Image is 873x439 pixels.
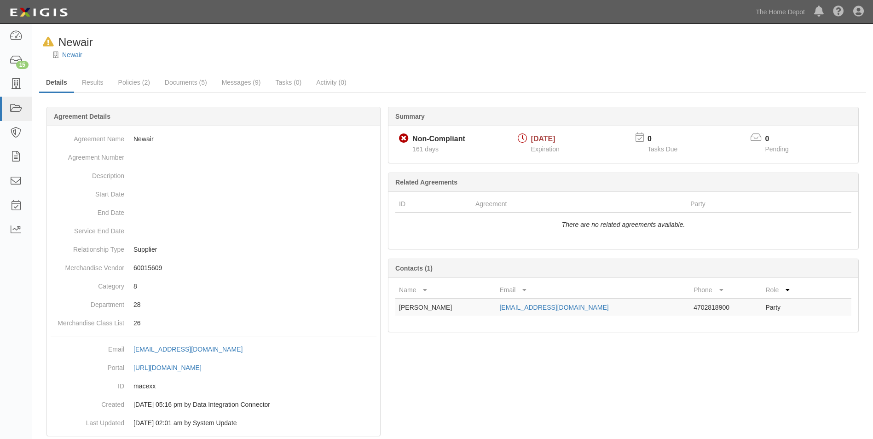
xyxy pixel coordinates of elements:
[765,145,789,153] span: Pending
[133,282,376,291] p: 8
[51,395,376,414] dd: [DATE] 05:16 pm by Data Integration Connector
[51,130,124,144] dt: Agreement Name
[51,295,124,309] dt: Department
[39,73,74,93] a: Details
[690,282,762,299] th: Phone
[7,4,70,21] img: logo-5460c22ac91f19d4615b14bd174203de0afe785f0fc80cf4dbbc73dc1793850b.png
[762,299,815,316] td: Party
[395,179,457,186] b: Related Agreements
[472,196,687,213] th: Agreement
[51,377,376,395] dd: macexx
[51,259,124,272] dt: Merchandise Vendor
[133,263,376,272] p: 60015609
[51,395,124,409] dt: Created
[51,414,376,432] dd: [DATE] 02:01 am by System Update
[765,134,800,144] p: 0
[51,167,124,180] dt: Description
[51,277,124,291] dt: Category
[833,6,844,17] i: Help Center - Complianz
[496,282,690,299] th: Email
[395,282,496,299] th: Name
[395,265,433,272] b: Contacts (1)
[395,196,472,213] th: ID
[395,113,425,120] b: Summary
[133,300,376,309] p: 28
[133,346,253,353] a: [EMAIL_ADDRESS][DOMAIN_NAME]
[133,318,376,328] p: 26
[399,134,409,144] i: Non-Compliant
[51,203,124,217] dt: End Date
[51,414,124,427] dt: Last Updated
[268,73,308,92] a: Tasks (0)
[395,299,496,316] td: [PERSON_NAME]
[751,3,809,21] a: The Home Depot
[58,36,93,48] span: Newair
[51,377,124,391] dt: ID
[690,299,762,316] td: 4702818900
[51,222,124,236] dt: Service End Date
[43,37,54,47] i: In Default since 05/22/2025
[16,61,29,69] div: 15
[62,51,82,58] a: Newair
[51,185,124,199] dt: Start Date
[54,113,110,120] b: Agreement Details
[51,240,124,254] dt: Relationship Type
[309,73,353,92] a: Activity (0)
[51,240,376,259] dd: Supplier
[39,35,93,50] div: Newair
[762,282,815,299] th: Role
[133,345,243,354] div: [EMAIL_ADDRESS][DOMAIN_NAME]
[531,145,560,153] span: Expiration
[51,314,124,328] dt: Merchandise Class List
[111,73,157,92] a: Policies (2)
[499,304,608,311] a: [EMAIL_ADDRESS][DOMAIN_NAME]
[412,134,465,144] div: Non-Compliant
[51,340,124,354] dt: Email
[531,135,555,143] span: [DATE]
[51,130,376,148] dd: Newair
[687,196,810,213] th: Party
[648,134,689,144] p: 0
[75,73,110,92] a: Results
[51,358,124,372] dt: Portal
[412,145,439,153] span: Since 05/01/2025
[51,148,124,162] dt: Agreement Number
[215,73,268,92] a: Messages (9)
[133,364,212,371] a: [URL][DOMAIN_NAME]
[158,73,214,92] a: Documents (5)
[562,221,685,228] i: There are no related agreements available.
[648,145,677,153] span: Tasks Due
